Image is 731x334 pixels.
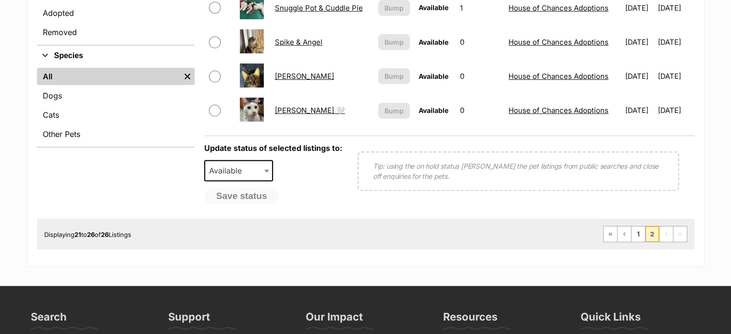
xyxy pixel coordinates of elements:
h3: Resources [443,310,497,329]
h3: Our Impact [306,310,363,329]
button: Bump [378,103,410,119]
nav: Pagination [603,226,687,242]
td: 0 [456,94,504,127]
a: Page 1 [632,226,645,242]
a: Snuggle Pot & Cuddle Pie [275,3,363,12]
h3: Search [31,310,67,329]
span: Available [419,3,448,12]
span: Last page [673,226,687,242]
a: Other Pets [37,125,195,143]
strong: 26 [87,231,95,238]
a: Cats [37,106,195,124]
span: Available [419,106,448,114]
span: Available [419,72,448,80]
div: Species [37,66,195,147]
td: 0 [456,25,504,59]
td: [DATE] [621,60,657,93]
a: Previous page [618,226,631,242]
span: Bump [384,3,404,13]
strong: 26 [101,231,109,238]
span: Bump [384,106,404,116]
a: Removed [37,24,195,41]
td: [DATE] [657,60,693,93]
td: [DATE] [657,25,693,59]
h3: Support [168,310,210,329]
span: Displaying to of Listings [44,231,131,238]
td: [DATE] [621,94,657,127]
button: Bump [378,68,410,84]
p: Tip: using the on hold status [PERSON_NAME] the pet listings from public searches and close off e... [373,161,664,181]
span: Bump [384,37,404,47]
a: Adopted [37,4,195,22]
label: Update status of selected listings to: [204,143,342,153]
td: [DATE] [657,94,693,127]
a: Spike & Angel [275,37,322,47]
a: House of Chances Adoptions [508,106,608,115]
button: Species [37,49,195,62]
a: [PERSON_NAME] [275,72,334,81]
button: Bump [378,34,410,50]
span: Bump [384,71,404,81]
h3: Quick Links [581,310,641,329]
span: Next page [659,226,673,242]
span: Page 2 [645,226,659,242]
a: House of Chances Adoptions [508,37,608,47]
a: All [37,68,180,85]
a: House of Chances Adoptions [508,72,608,81]
a: [PERSON_NAME] 🤍 [275,106,345,115]
button: Save status [204,188,279,204]
strong: 21 [74,231,81,238]
td: [DATE] [621,25,657,59]
span: Available [419,38,448,46]
td: 0 [456,60,504,93]
a: Dogs [37,87,195,104]
span: Available [204,160,273,181]
a: First page [604,226,617,242]
a: House of Chances Adoptions [508,3,608,12]
a: Remove filter [180,68,195,85]
span: Available [205,164,251,177]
